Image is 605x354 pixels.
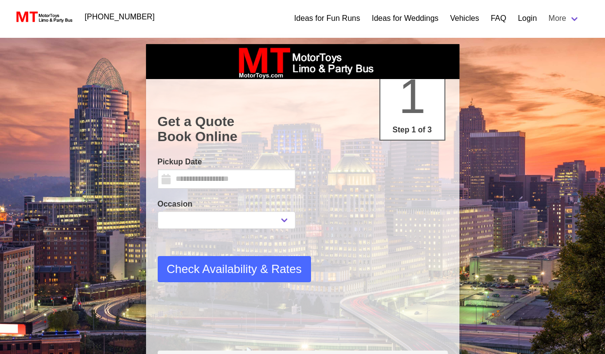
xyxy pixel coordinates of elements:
[399,69,426,123] span: 1
[167,260,302,278] span: Check Availability & Rates
[294,13,360,24] a: Ideas for Fun Runs
[372,13,439,24] a: Ideas for Weddings
[158,114,448,145] h1: Get a Quote Book Online
[384,124,441,136] p: Step 1 of 3
[14,10,73,24] img: MotorToys Logo
[158,156,295,168] label: Pickup Date
[158,256,311,282] button: Check Availability & Rates
[491,13,506,24] a: FAQ
[543,9,586,28] a: More
[158,198,295,210] label: Occasion
[450,13,479,24] a: Vehicles
[230,44,376,79] img: box_logo_brand.jpeg
[518,13,537,24] a: Login
[79,7,161,27] a: [PHONE_NUMBER]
